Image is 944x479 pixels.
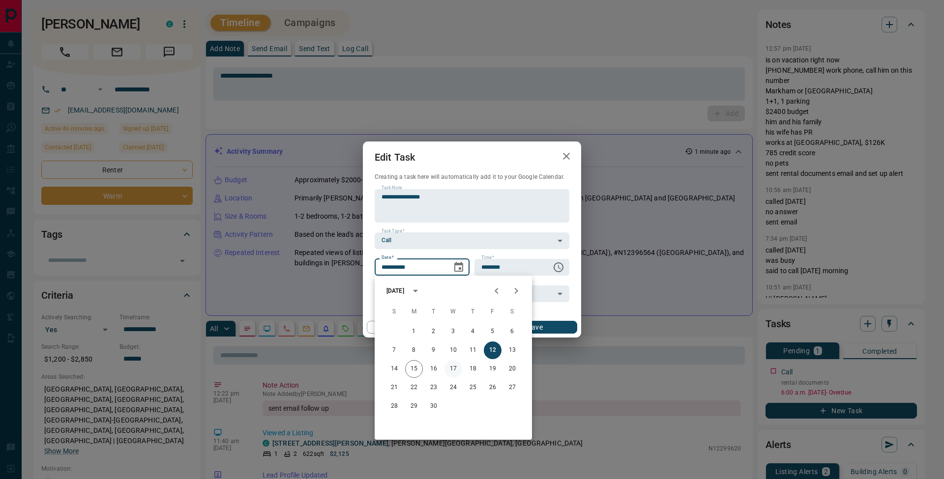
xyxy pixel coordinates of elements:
span: Tuesday [425,302,442,322]
h2: Edit Task [363,141,427,173]
button: Next month [506,281,526,301]
button: 10 [444,341,462,359]
button: 25 [464,379,482,396]
div: [DATE] [386,286,404,295]
label: Time [481,254,494,261]
button: Cancel [367,321,451,334]
button: 8 [405,341,423,359]
label: Task Note [382,185,402,191]
button: 15 [405,360,423,378]
button: 27 [503,379,521,396]
button: 29 [405,397,423,415]
button: calendar view is open, switch to year view [407,282,424,299]
div: Call [375,232,569,249]
button: 22 [405,379,423,396]
button: 9 [425,341,442,359]
button: 12 [484,341,501,359]
button: Choose time, selected time is 6:00 AM [549,257,568,277]
button: 20 [503,360,521,378]
button: 1 [405,323,423,340]
button: 16 [425,360,442,378]
span: Saturday [503,302,521,322]
button: 3 [444,323,462,340]
span: Wednesday [444,302,462,322]
button: 11 [464,341,482,359]
p: Creating a task here will automatically add it to your Google Calendar. [375,173,569,181]
button: 2 [425,323,442,340]
button: 30 [425,397,442,415]
button: 6 [503,323,521,340]
button: Save [493,321,577,334]
button: 18 [464,360,482,378]
label: Date [382,254,394,261]
button: 19 [484,360,501,378]
span: Friday [484,302,501,322]
button: 26 [484,379,501,396]
button: 7 [385,341,403,359]
span: Monday [405,302,423,322]
button: Choose date, selected date is Sep 12, 2025 [449,257,469,277]
button: 21 [385,379,403,396]
button: 5 [484,323,501,340]
button: 17 [444,360,462,378]
label: Task Type [382,228,405,234]
span: Thursday [464,302,482,322]
button: 24 [444,379,462,396]
button: 4 [464,323,482,340]
span: Sunday [385,302,403,322]
button: 23 [425,379,442,396]
button: Previous month [487,281,506,301]
button: 28 [385,397,403,415]
button: 13 [503,341,521,359]
button: 14 [385,360,403,378]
